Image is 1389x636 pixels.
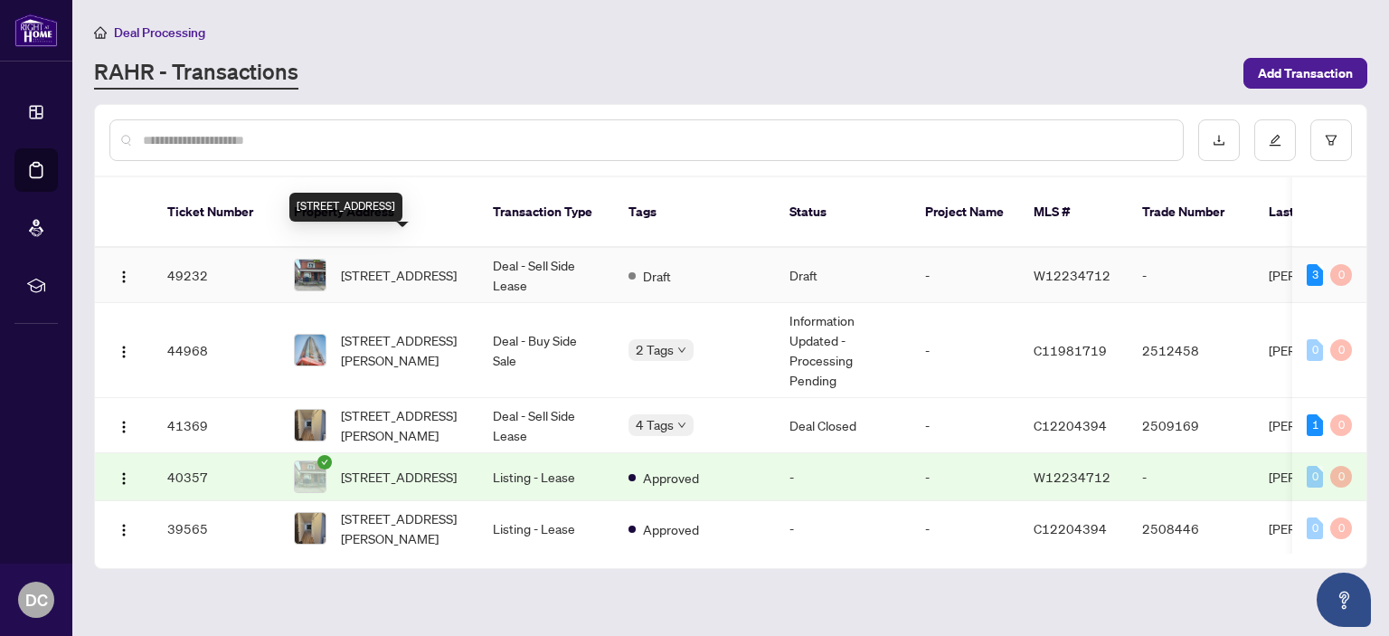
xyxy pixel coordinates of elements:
span: C12204394 [1034,520,1107,536]
span: W12234712 [1034,469,1110,485]
img: thumbnail-img [295,410,326,441]
td: 39565 [153,501,279,556]
th: Ticket Number [153,177,279,248]
td: - [911,501,1019,556]
button: edit [1254,119,1296,161]
td: Listing - Lease [478,453,614,501]
span: Add Transaction [1258,59,1353,88]
div: 0 [1330,339,1352,361]
td: Information Updated - Processing Pending [775,303,911,398]
span: down [677,421,686,430]
img: thumbnail-img [295,335,326,365]
td: Deal - Sell Side Lease [478,398,614,453]
div: 0 [1307,339,1323,361]
th: Transaction Type [478,177,614,248]
th: Status [775,177,911,248]
th: MLS # [1019,177,1128,248]
img: thumbnail-img [295,461,326,492]
td: - [775,453,911,501]
button: Open asap [1317,573,1371,627]
td: - [1128,453,1254,501]
td: Deal - Sell Side Lease [478,248,614,303]
div: 0 [1307,466,1323,488]
div: 1 [1307,414,1323,436]
button: Logo [109,462,138,491]
button: Logo [109,261,138,290]
span: [STREET_ADDRESS][PERSON_NAME] [341,330,464,370]
td: 2512458 [1128,303,1254,398]
td: Listing - Lease [478,501,614,556]
button: download [1198,119,1240,161]
img: thumbnail-img [295,260,326,290]
span: filter [1325,134,1337,147]
span: C12204394 [1034,417,1107,433]
span: Draft [643,266,671,286]
span: down [677,346,686,355]
span: download [1213,134,1225,147]
img: logo [14,14,58,47]
img: thumbnail-img [295,513,326,544]
th: Project Name [911,177,1019,248]
th: Trade Number [1128,177,1254,248]
td: Deal Closed [775,398,911,453]
td: - [1128,248,1254,303]
span: check-circle [317,455,332,470]
td: - [911,303,1019,398]
td: 2508446 [1128,501,1254,556]
div: 0 [1330,264,1352,286]
div: 0 [1330,517,1352,539]
span: 2 Tags [636,339,674,360]
td: 2509169 [1128,398,1254,453]
span: home [94,26,107,39]
span: [STREET_ADDRESS][PERSON_NAME] [341,508,464,548]
td: - [911,248,1019,303]
span: edit [1269,134,1281,147]
span: DC [25,587,48,612]
button: Logo [109,514,138,543]
td: - [775,501,911,556]
button: Logo [109,336,138,365]
td: - [911,453,1019,501]
td: - [911,398,1019,453]
th: Property Address [279,177,478,248]
span: [STREET_ADDRESS] [341,265,457,285]
td: Draft [775,248,911,303]
span: [STREET_ADDRESS] [341,467,457,487]
span: C11981719 [1034,342,1107,358]
td: 49232 [153,248,279,303]
span: Approved [643,519,699,539]
span: Deal Processing [114,24,205,41]
span: Approved [643,468,699,488]
th: Tags [614,177,775,248]
td: 40357 [153,453,279,501]
div: 0 [1330,414,1352,436]
span: 4 Tags [636,414,674,435]
button: filter [1310,119,1352,161]
div: [STREET_ADDRESS] [289,193,402,222]
div: 0 [1330,466,1352,488]
td: Deal - Buy Side Sale [478,303,614,398]
img: Logo [117,523,131,537]
div: 0 [1307,517,1323,539]
td: 41369 [153,398,279,453]
span: W12234712 [1034,267,1110,283]
a: RAHR - Transactions [94,57,298,90]
button: Logo [109,411,138,440]
img: Logo [117,270,131,284]
img: Logo [117,471,131,486]
td: 44968 [153,303,279,398]
span: [STREET_ADDRESS][PERSON_NAME] [341,405,464,445]
button: Add Transaction [1243,58,1367,89]
img: Logo [117,420,131,434]
div: 3 [1307,264,1323,286]
img: Logo [117,345,131,359]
